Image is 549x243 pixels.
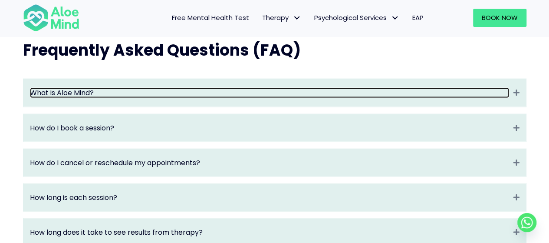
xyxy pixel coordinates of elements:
[412,13,424,22] span: EAP
[30,123,509,133] a: How do I book a session?
[513,123,519,133] i: Expand
[513,88,519,98] i: Expand
[473,9,526,27] a: Book Now
[406,9,430,27] a: EAP
[256,9,308,27] a: TherapyTherapy: submenu
[30,227,509,237] a: How long does it take to see results from therapy?
[91,9,430,27] nav: Menu
[30,158,509,168] a: How do I cancel or reschedule my appointments?
[23,39,301,61] span: Frequently Asked Questions (FAQ)
[517,213,536,232] a: Whatsapp
[23,3,79,32] img: Aloe mind Logo
[314,13,399,22] span: Psychological Services
[308,9,406,27] a: Psychological ServicesPsychological Services: submenu
[513,193,519,203] i: Expand
[172,13,249,22] span: Free Mental Health Test
[513,158,519,168] i: Expand
[482,13,518,22] span: Book Now
[30,193,509,203] a: How long is each session?
[513,227,519,237] i: Expand
[291,12,303,24] span: Therapy: submenu
[30,88,509,98] a: What is Aloe Mind?
[389,12,401,24] span: Psychological Services: submenu
[262,13,301,22] span: Therapy
[165,9,256,27] a: Free Mental Health Test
